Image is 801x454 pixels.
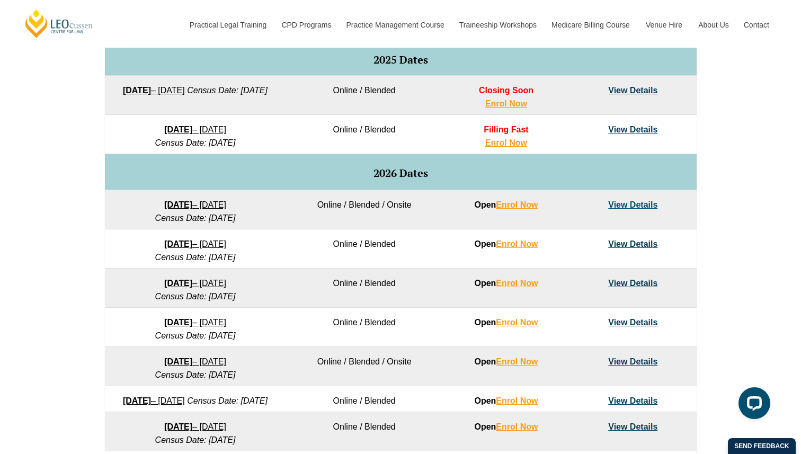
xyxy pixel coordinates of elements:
[608,239,657,248] a: View Details
[164,200,192,209] strong: [DATE]
[155,435,236,444] em: Census Date: [DATE]
[286,190,442,229] td: Online / Blended / Onsite
[730,383,775,428] iframe: LiveChat chat widget
[155,370,236,379] em: Census Date: [DATE]
[164,357,226,366] a: [DATE]– [DATE]
[451,2,544,48] a: Traineeship Workshops
[608,86,657,95] a: View Details
[123,86,185,95] a: [DATE]– [DATE]
[484,125,528,134] span: Filling Fast
[638,2,690,48] a: Venue Hire
[496,396,538,405] a: Enrol Now
[485,138,527,147] a: Enrol Now
[155,331,236,340] em: Census Date: [DATE]
[496,318,538,327] a: Enrol Now
[182,2,274,48] a: Practical Legal Training
[123,396,185,405] a: [DATE]– [DATE]
[164,318,226,327] a: [DATE]– [DATE]
[164,279,226,288] a: [DATE]– [DATE]
[164,422,226,431] a: [DATE]– [DATE]
[690,2,736,48] a: About Us
[286,76,442,115] td: Online / Blended
[286,269,442,308] td: Online / Blended
[608,422,657,431] a: View Details
[155,213,236,222] em: Census Date: [DATE]
[164,125,192,134] strong: [DATE]
[286,115,442,154] td: Online / Blended
[339,2,451,48] a: Practice Management Course
[544,2,638,48] a: Medicare Billing Course
[474,279,538,288] strong: Open
[474,396,538,405] strong: Open
[474,318,538,327] strong: Open
[155,253,236,262] em: Census Date: [DATE]
[736,2,777,48] a: Contact
[123,86,151,95] strong: [DATE]
[164,318,192,327] strong: [DATE]
[608,396,657,405] a: View Details
[164,357,192,366] strong: [DATE]
[164,239,192,248] strong: [DATE]
[373,166,428,180] span: 2026 Dates
[608,318,657,327] a: View Details
[164,125,226,134] a: [DATE]– [DATE]
[286,308,442,347] td: Online / Blended
[187,396,268,405] em: Census Date: [DATE]
[123,396,151,405] strong: [DATE]
[496,422,538,431] a: Enrol Now
[164,239,226,248] a: [DATE]– [DATE]
[155,138,236,147] em: Census Date: [DATE]
[286,386,442,412] td: Online / Blended
[496,239,538,248] a: Enrol Now
[474,200,538,209] strong: Open
[608,279,657,288] a: View Details
[286,229,442,269] td: Online / Blended
[608,200,657,209] a: View Details
[286,347,442,386] td: Online / Blended / Onsite
[273,2,338,48] a: CPD Programs
[496,200,538,209] a: Enrol Now
[373,52,428,67] span: 2025 Dates
[479,86,533,95] span: Closing Soon
[608,357,657,366] a: View Details
[474,357,538,366] strong: Open
[608,125,657,134] a: View Details
[187,86,268,95] em: Census Date: [DATE]
[485,99,527,108] a: Enrol Now
[496,357,538,366] a: Enrol Now
[496,279,538,288] a: Enrol Now
[286,412,442,451] td: Online / Blended
[164,279,192,288] strong: [DATE]
[155,292,236,301] em: Census Date: [DATE]
[24,8,94,39] a: [PERSON_NAME] Centre for Law
[164,200,226,209] a: [DATE]– [DATE]
[164,422,192,431] strong: [DATE]
[474,239,538,248] strong: Open
[474,422,538,431] strong: Open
